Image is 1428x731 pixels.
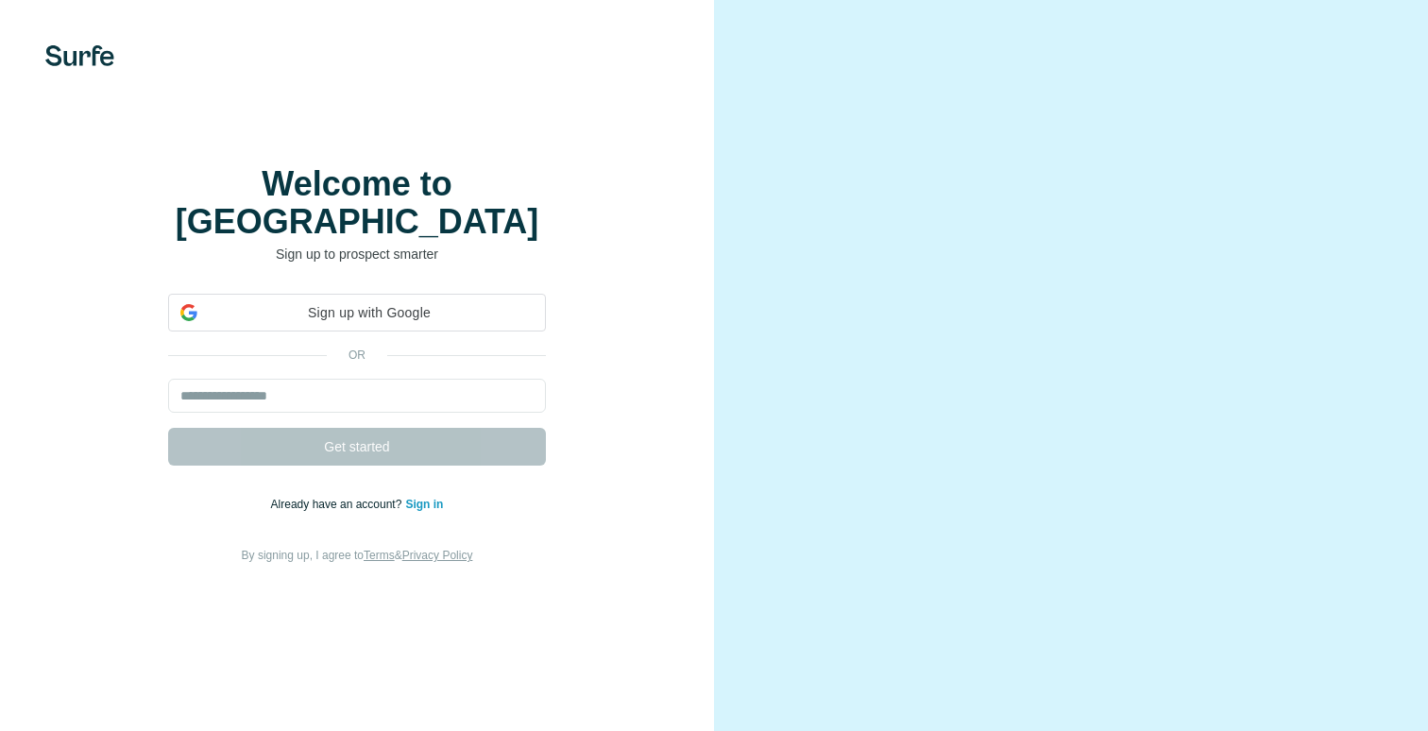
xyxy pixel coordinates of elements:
[159,330,555,371] iframe: Sign in with Google Button
[402,549,473,562] a: Privacy Policy
[242,549,473,562] span: By signing up, I agree to &
[205,303,534,323] span: Sign up with Google
[271,498,406,511] span: Already have an account?
[168,294,546,331] div: Sign up with Google
[364,549,395,562] a: Terms
[168,165,546,241] h1: Welcome to [GEOGRAPHIC_DATA]
[45,45,114,66] img: Surfe's logo
[405,498,443,511] a: Sign in
[168,245,546,263] p: Sign up to prospect smarter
